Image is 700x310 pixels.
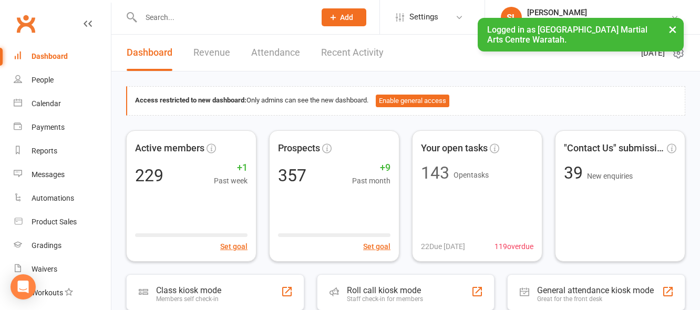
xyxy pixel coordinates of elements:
div: People [32,76,54,84]
div: 357 [278,167,306,184]
div: Great for the front desk [537,295,654,303]
span: New enquiries [587,172,633,180]
a: Reports [14,139,111,163]
span: "Contact Us" submissions [564,141,665,156]
button: × [663,18,682,40]
div: Staff check-in for members [347,295,423,303]
a: Gradings [14,234,111,257]
div: Class kiosk mode [156,285,221,295]
span: Add [340,13,353,22]
div: Gradings [32,241,61,250]
span: +9 [352,160,390,175]
span: Past week [214,175,248,187]
strong: Access restricted to new dashboard: [135,96,246,104]
div: Members self check-in [156,295,221,303]
div: Workouts [32,288,63,297]
a: Product Sales [14,210,111,234]
span: Open tasks [454,171,489,179]
a: Dashboard [14,45,111,68]
div: Reports [32,147,57,155]
span: Active members [135,141,204,156]
div: [PERSON_NAME] [527,8,671,17]
a: Messages [14,163,111,187]
div: SL [501,7,522,28]
span: Your open tasks [421,141,488,156]
div: Payments [32,123,65,131]
div: Product Sales [32,218,77,226]
a: Calendar [14,92,111,116]
a: Clubworx [13,11,39,37]
button: Add [322,8,366,26]
div: 143 [421,164,449,181]
div: 229 [135,167,163,184]
span: 22 Due [DATE] [421,241,465,252]
div: General attendance kiosk mode [537,285,654,295]
input: Search... [138,10,308,25]
span: Settings [409,5,438,29]
span: 119 overdue [495,241,533,252]
span: Prospects [278,141,320,156]
a: Automations [14,187,111,210]
div: [GEOGRAPHIC_DATA] [GEOGRAPHIC_DATA] [527,17,671,27]
div: Dashboard [32,52,68,60]
div: Messages [32,170,65,179]
div: Waivers [32,265,57,273]
a: Payments [14,116,111,139]
a: Waivers [14,257,111,281]
div: Calendar [32,99,61,108]
span: Past month [352,175,390,187]
span: 39 [564,163,587,183]
button: Enable general access [376,95,449,107]
span: Logged in as [GEOGRAPHIC_DATA] Martial Arts Centre Waratah. [487,25,647,45]
a: People [14,68,111,92]
span: +1 [214,160,248,175]
button: Set goal [363,241,390,252]
a: Workouts [14,281,111,305]
button: Set goal [220,241,248,252]
div: Roll call kiosk mode [347,285,423,295]
div: Automations [32,194,74,202]
div: Open Intercom Messenger [11,274,36,299]
div: Only admins can see the new dashboard. [135,95,677,107]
